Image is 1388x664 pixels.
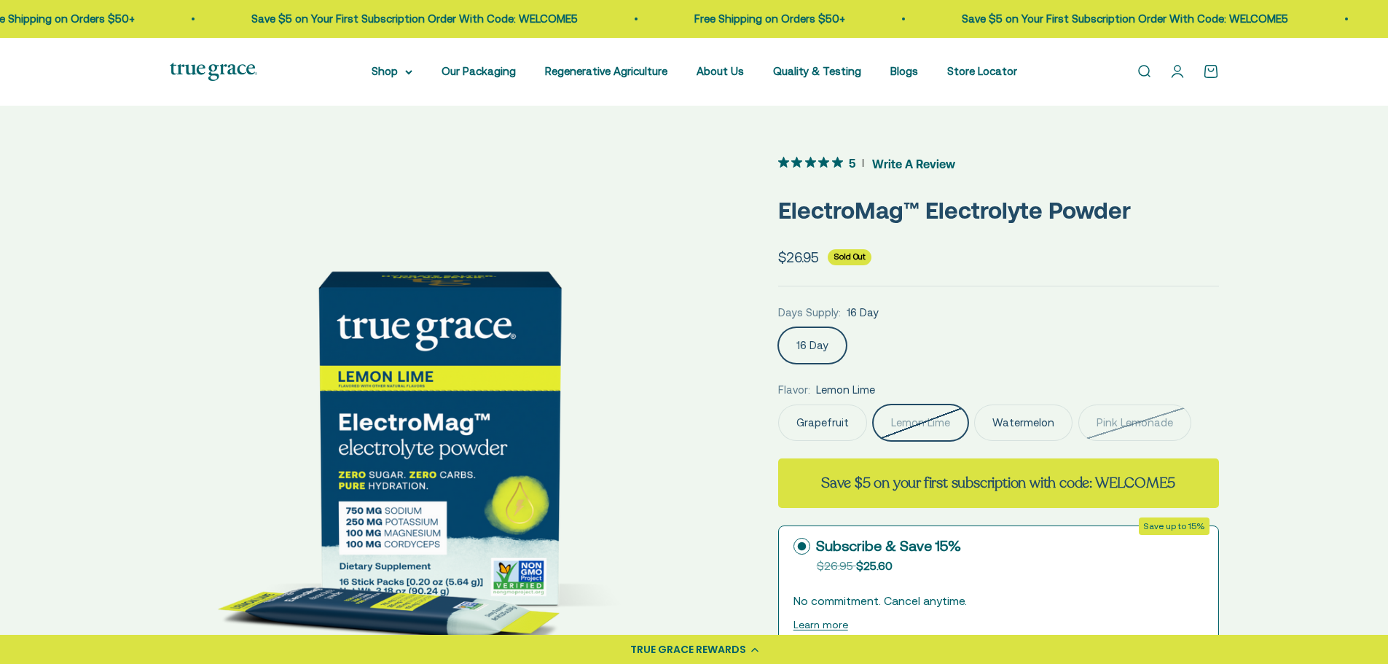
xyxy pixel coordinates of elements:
[947,65,1017,77] a: Store Locator
[545,65,667,77] a: Regenerative Agriculture
[847,304,879,321] span: 16 Day
[372,63,412,80] summary: Shop
[778,381,810,399] legend: Flavor:
[778,152,955,174] button: 5 out 5 stars rating in total 3 reviews. Jump to reviews.
[816,381,875,399] span: Lemon Lime
[828,249,871,265] sold-out-badge: Sold Out
[773,65,861,77] a: Quality & Testing
[890,65,918,77] a: Blogs
[849,155,855,170] span: 5
[442,65,516,77] a: Our Packaging
[1198,12,1349,25] a: Free Shipping on Orders $50+
[821,473,1175,493] strong: Save $5 on your first subscription with code: WELCOME5
[778,192,1219,229] p: ElectroMag™ Electrolyte Powder
[755,10,1081,28] p: Save $5 on Your First Subscription Order With Code: WELCOME5
[630,642,746,657] div: TRUE GRACE REWARDS
[44,10,371,28] p: Save $5 on Your First Subscription Order With Code: WELCOME5
[697,65,744,77] a: About Us
[778,246,819,268] sale-price: $26.95
[872,152,955,174] span: Write A Review
[487,12,638,25] a: Free Shipping on Orders $50+
[778,304,841,321] legend: Days Supply:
